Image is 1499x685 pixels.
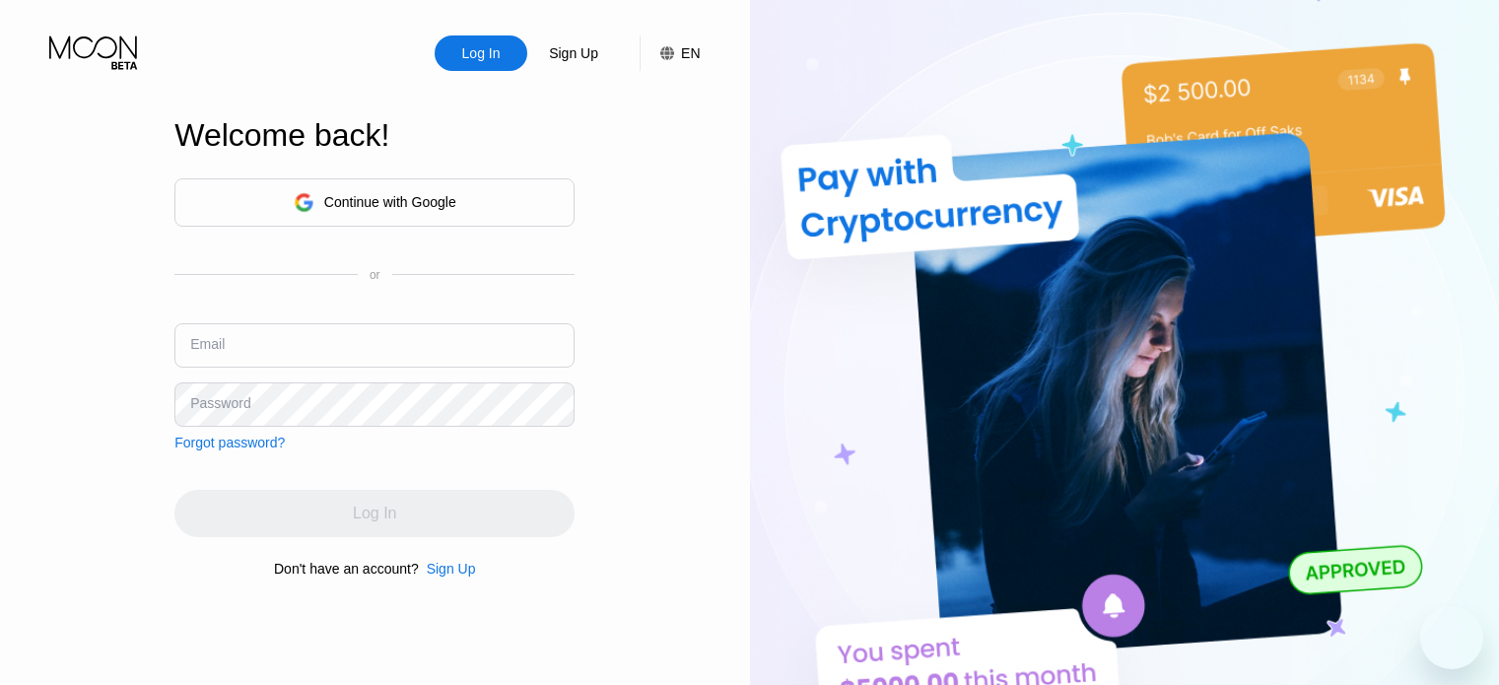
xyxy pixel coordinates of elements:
[324,194,456,210] div: Continue with Google
[370,268,380,282] div: or
[1420,606,1483,669] iframe: Dugme za pokretanje prozora za razmenu poruka
[190,395,250,411] div: Password
[547,43,600,63] div: Sign Up
[174,178,575,227] div: Continue with Google
[681,45,700,61] div: EN
[174,435,285,450] div: Forgot password?
[174,117,575,154] div: Welcome back!
[460,43,503,63] div: Log In
[640,35,700,71] div: EN
[435,35,527,71] div: Log In
[527,35,620,71] div: Sign Up
[274,561,419,577] div: Don't have an account?
[419,561,476,577] div: Sign Up
[190,336,225,352] div: Email
[427,561,476,577] div: Sign Up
